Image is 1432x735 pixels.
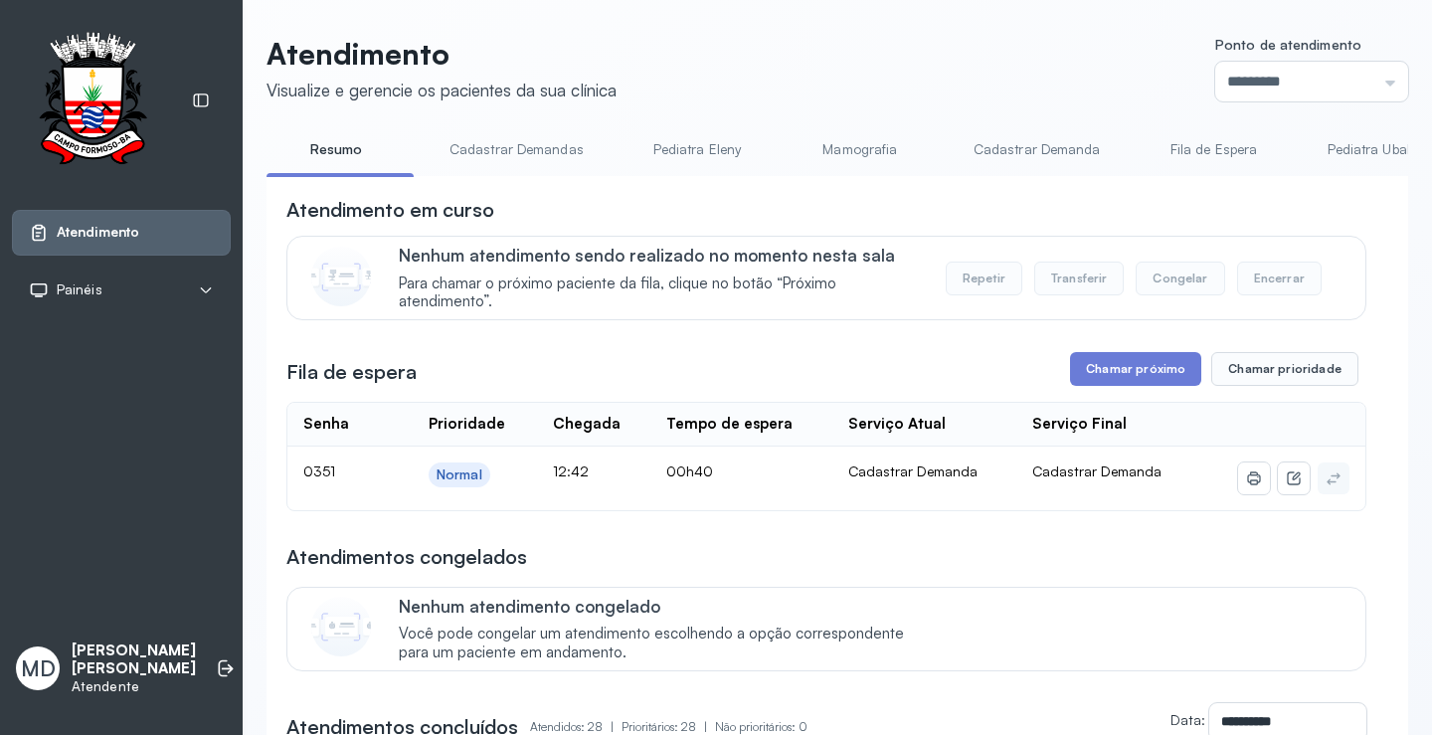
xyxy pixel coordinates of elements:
button: Congelar [1136,262,1224,295]
span: | [704,719,707,734]
div: Serviço Atual [848,415,946,434]
button: Encerrar [1237,262,1322,295]
a: Mamografia [791,133,930,166]
div: Tempo de espera [666,415,793,434]
img: Imagem de CalloutCard [311,597,371,656]
a: Cadastrar Demanda [954,133,1121,166]
span: 12:42 [553,462,589,479]
div: Chegada [553,415,621,434]
span: 00h40 [666,462,713,479]
p: Atendimento [267,36,617,72]
h3: Atendimentos congelados [286,543,527,571]
div: Visualize e gerencie os pacientes da sua clínica [267,80,617,100]
div: Cadastrar Demanda [848,462,1001,480]
span: 0351 [303,462,335,479]
p: Nenhum atendimento congelado [399,596,925,617]
div: Serviço Final [1032,415,1127,434]
span: Ponto de atendimento [1215,36,1361,53]
button: Chamar prioridade [1211,352,1358,386]
span: Você pode congelar um atendimento escolhendo a opção correspondente para um paciente em andamento. [399,625,925,662]
h3: Fila de espera [286,358,417,386]
span: Para chamar o próximo paciente da fila, clique no botão “Próximo atendimento”. [399,275,925,312]
p: Nenhum atendimento sendo realizado no momento nesta sala [399,245,925,266]
a: Fila de Espera [1145,133,1284,166]
button: Repetir [946,262,1022,295]
div: Senha [303,415,349,434]
span: Cadastrar Demanda [1032,462,1162,479]
a: Pediatra Eleny [627,133,767,166]
h3: Atendimento em curso [286,196,494,224]
button: Transferir [1034,262,1125,295]
label: Data: [1170,711,1205,728]
img: Logotipo do estabelecimento [21,32,164,170]
p: Atendente [72,678,196,695]
span: | [611,719,614,734]
a: Atendimento [29,223,214,243]
div: Prioridade [429,415,505,434]
img: Imagem de CalloutCard [311,247,371,306]
a: Cadastrar Demandas [430,133,604,166]
span: Atendimento [57,224,139,241]
button: Chamar próximo [1070,352,1201,386]
div: Normal [437,466,482,483]
span: Painéis [57,281,102,298]
a: Resumo [267,133,406,166]
p: [PERSON_NAME] [PERSON_NAME] [72,642,196,679]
